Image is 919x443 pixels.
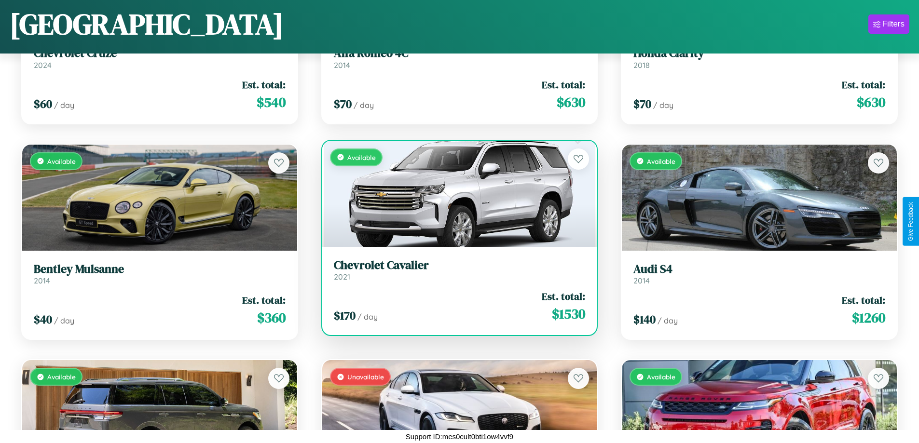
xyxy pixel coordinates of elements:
h3: Audi S4 [633,262,885,276]
span: / day [357,312,378,322]
span: 2024 [34,60,52,70]
span: Available [647,373,675,381]
span: $ 70 [633,96,651,112]
span: / day [54,100,74,110]
span: Available [47,373,76,381]
h3: Chevrolet Cavalier [334,258,586,272]
a: Chevrolet Cruze2024 [34,46,286,70]
span: 2014 [633,276,650,285]
span: $ 1530 [552,304,585,323]
span: $ 540 [257,93,286,112]
p: Support ID: mes0cult0bti1ow4vvf9 [406,430,513,443]
span: Est. total: [842,78,885,92]
span: Est. total: [542,289,585,303]
a: Alfa Romeo 4C2014 [334,46,586,70]
h3: Honda Clarity [633,46,885,60]
span: 2018 [633,60,650,70]
span: Available [47,157,76,165]
span: 2021 [334,272,350,282]
span: Unavailable [347,373,384,381]
h3: Bentley Mulsanne [34,262,286,276]
span: Available [647,157,675,165]
div: Filters [882,19,905,29]
span: $ 630 [557,93,585,112]
a: Chevrolet Cavalier2021 [334,258,586,282]
span: $ 140 [633,311,656,327]
span: $ 360 [257,308,286,327]
span: / day [354,100,374,110]
div: Give Feedback [907,202,914,241]
a: Honda Clarity2018 [633,46,885,70]
a: Bentley Mulsanne2014 [34,262,286,286]
button: Filters [868,14,909,34]
span: Est. total: [242,78,286,92]
span: / day [653,100,673,110]
span: Est. total: [842,293,885,307]
span: Est. total: [242,293,286,307]
h1: [GEOGRAPHIC_DATA] [10,4,284,44]
span: $ 170 [334,308,356,323]
span: $ 70 [334,96,352,112]
span: 2014 [334,60,350,70]
h3: Chevrolet Cruze [34,46,286,60]
span: 2014 [34,276,50,285]
span: / day [54,316,74,325]
span: / day [658,316,678,325]
span: $ 40 [34,311,52,327]
span: $ 60 [34,96,52,112]
span: Available [347,153,376,161]
a: Audi S42014 [633,262,885,286]
span: $ 1260 [852,308,885,327]
span: $ 630 [857,93,885,112]
span: Est. total: [542,78,585,92]
h3: Alfa Romeo 4C [334,46,586,60]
